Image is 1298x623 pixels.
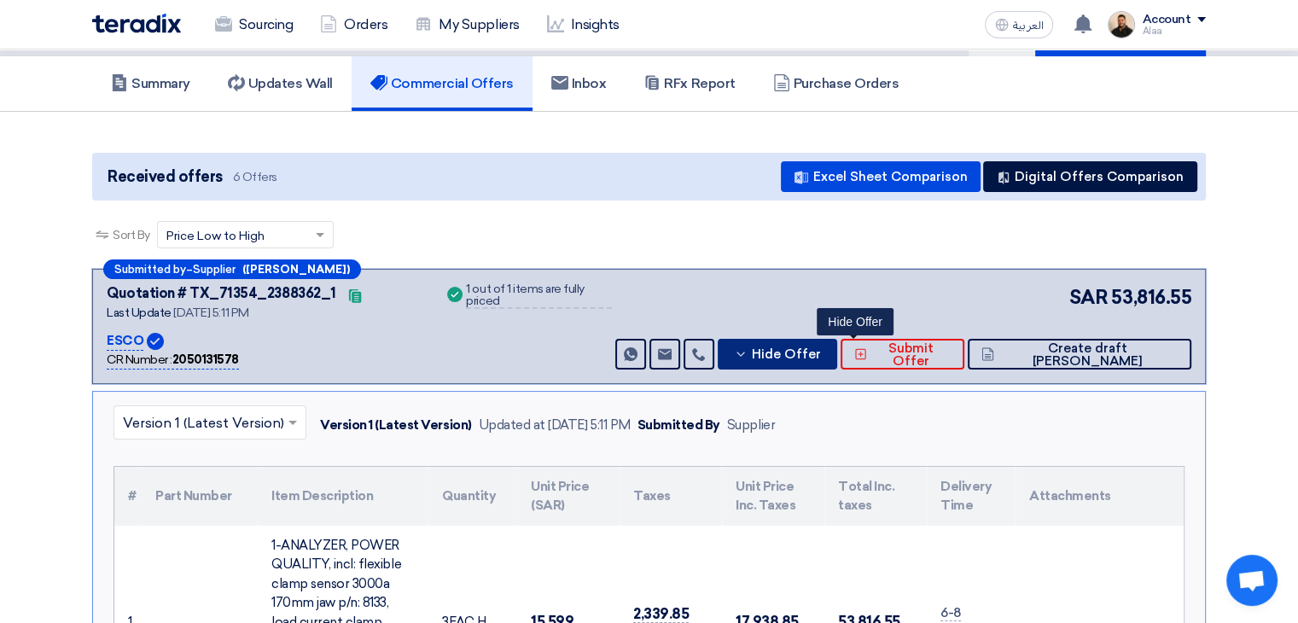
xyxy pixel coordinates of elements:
[258,467,428,526] th: Item Description
[1108,11,1135,38] img: MAA_1717931611039.JPG
[466,283,611,309] div: 1 out of 1 items are fully priced
[985,11,1053,38] button: العربية
[533,56,626,111] a: Inbox
[401,6,533,44] a: My Suppliers
[172,352,239,367] b: 2050131578
[824,467,927,526] th: Total Inc. taxes
[1226,555,1278,606] div: Open chat
[781,161,981,192] button: Excel Sheet Comparison
[233,169,277,185] span: 6 Offers
[998,342,1178,368] span: Create draft [PERSON_NAME]
[727,416,775,435] div: Supplier
[370,75,514,92] h5: Commercial Offers
[1142,13,1190,27] div: Account
[147,333,164,350] img: Verified Account
[1111,283,1191,311] span: 53,816.55
[620,467,722,526] th: Taxes
[983,161,1197,192] button: Digital Offers Comparison
[1142,26,1206,36] div: Alaa
[107,306,172,320] span: Last Update
[722,467,824,526] th: Unit Price Inc. Taxes
[228,75,333,92] h5: Updates Wall
[633,605,689,623] span: 2,339.85
[625,56,754,111] a: RFx Report
[968,339,1191,370] button: Create draft [PERSON_NAME]
[1012,20,1043,32] span: العربية
[114,264,186,275] span: Submitted by
[479,416,631,435] div: Updated at [DATE] 5:11 PM
[111,75,190,92] h5: Summary
[428,467,517,526] th: Quantity
[107,283,336,304] div: Quotation # TX_71354_2388362_1
[533,6,633,44] a: Insights
[718,339,837,370] button: Hide Offer
[113,226,150,244] span: Sort By
[637,416,720,435] div: Submitted By
[773,75,899,92] h5: Purchase Orders
[817,308,893,335] div: Hide Offer
[107,331,143,352] p: ESCO
[871,342,951,368] span: Submit Offer
[927,467,1016,526] th: Delivery Time
[841,339,964,370] button: Submit Offer
[173,306,248,320] span: [DATE] 5:11 PM
[551,75,607,92] h5: Inbox
[643,75,735,92] h5: RFx Report
[1069,283,1109,311] span: SAR
[209,56,352,111] a: Updates Wall
[306,6,401,44] a: Orders
[1016,467,1184,526] th: Attachments
[242,264,350,275] b: ([PERSON_NAME])
[193,264,236,275] span: Supplier
[142,467,258,526] th: Part Number
[201,6,306,44] a: Sourcing
[517,467,620,526] th: Unit Price (SAR)
[320,416,472,435] div: Version 1 (Latest Version)
[352,56,533,111] a: Commercial Offers
[108,166,223,189] span: Received offers
[107,351,239,370] div: CR Number :
[103,259,361,279] div: –
[92,14,181,33] img: Teradix logo
[754,56,918,111] a: Purchase Orders
[114,467,142,526] th: #
[166,227,265,245] span: Price Low to High
[92,56,209,111] a: Summary
[752,348,821,361] span: Hide Offer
